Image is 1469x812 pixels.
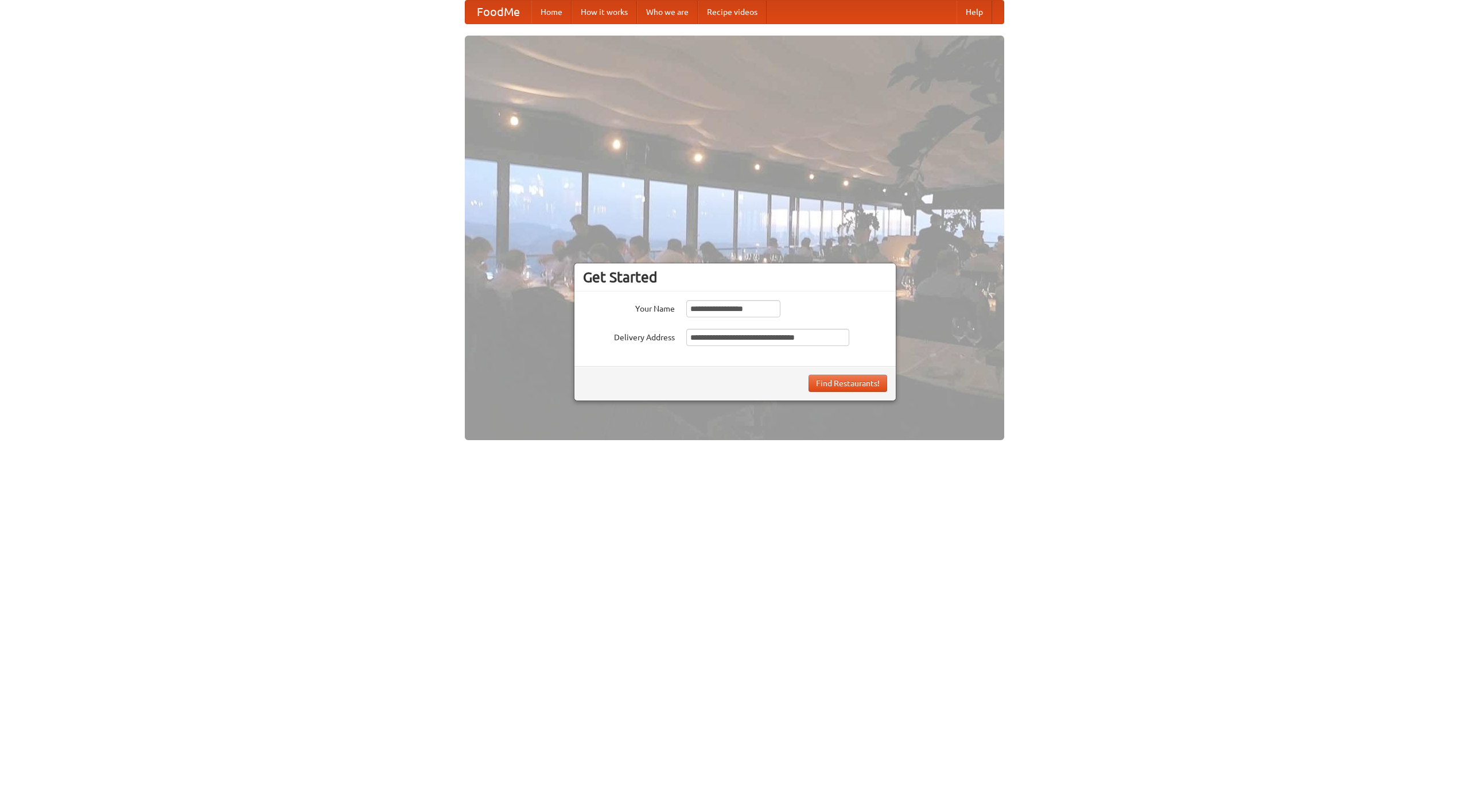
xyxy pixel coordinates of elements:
a: Recipe videos [698,1,767,24]
label: Delivery Address [583,329,675,343]
a: FoodMe [465,1,531,24]
label: Your Name [583,300,675,314]
a: Who we are [637,1,698,24]
a: Home [531,1,572,24]
button: Find Restaurants! [809,375,887,392]
a: Help [957,1,992,24]
a: How it works [572,1,637,24]
h3: Get Started [583,269,887,286]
